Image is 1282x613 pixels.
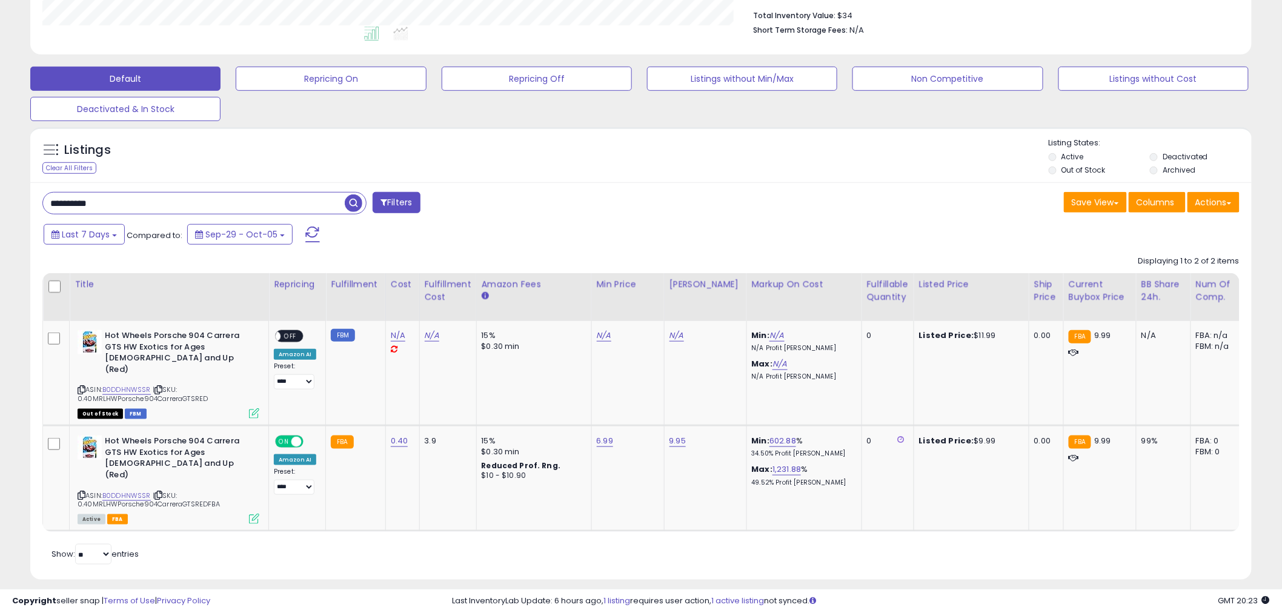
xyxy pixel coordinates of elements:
[1196,278,1240,303] div: Num of Comp.
[669,435,686,447] a: 9.95
[75,278,264,291] div: Title
[12,595,210,607] div: seller snap | |
[669,330,684,342] a: N/A
[1069,330,1091,343] small: FBA
[752,436,852,458] div: %
[236,67,426,91] button: Repricing On
[919,330,1020,341] div: $11.99
[867,330,905,341] div: 0
[604,595,631,606] a: 1 listing
[30,97,221,121] button: Deactivated & In Stock
[274,454,316,465] div: Amazon AI
[752,449,852,458] p: 34.50% Profit [PERSON_NAME]
[752,435,770,446] b: Min:
[127,230,182,241] span: Compared to:
[1138,256,1240,267] div: Displaying 1 to 2 of 2 items
[1218,595,1270,606] span: 2025-10-13 20:23 GMT
[769,330,784,342] a: N/A
[78,436,102,460] img: 516Wq7TeicL._SL40_.jpg
[1061,165,1106,175] label: Out of Stock
[482,330,582,341] div: 15%
[391,435,408,447] a: 0.40
[1034,278,1058,303] div: Ship Price
[30,67,221,91] button: Default
[753,10,835,21] b: Total Inventory Value:
[1064,192,1127,213] button: Save View
[1094,330,1111,341] span: 9.99
[482,291,489,302] small: Amazon Fees.
[107,514,128,525] span: FBA
[78,330,102,354] img: 516Wq7TeicL._SL40_.jpg
[753,7,1231,22] li: $34
[746,273,862,321] th: The percentage added to the cost of goods (COGS) that forms the calculator for Min & Max prices.
[482,436,582,446] div: 15%
[1196,436,1236,446] div: FBA: 0
[453,595,1270,607] div: Last InventoryLab Update: 6 hours ago, requires user action, not synced.
[78,385,208,403] span: | SKU: 0.40MRLHWPorsche904CarreraGTSRED
[1141,278,1186,303] div: BB Share 24h.
[772,463,801,475] a: 1,231.88
[78,491,220,509] span: | SKU: 0.40MRLHWPorsche904CarreraGTSREDFBA
[752,464,852,486] div: %
[276,437,291,447] span: ON
[102,385,151,395] a: B0DDHNWSSR
[104,595,155,606] a: Terms of Use
[919,436,1020,446] div: $9.99
[1187,192,1240,213] button: Actions
[597,330,611,342] a: N/A
[205,228,277,240] span: Sep-29 - Oct-05
[281,331,300,342] span: OFF
[597,278,659,291] div: Min Price
[1137,196,1175,208] span: Columns
[78,409,123,419] span: All listings that are currently out of stock and unavailable for purchase on Amazon
[752,278,857,291] div: Markup on Cost
[772,358,787,370] a: N/A
[331,436,353,449] small: FBA
[752,479,852,487] p: 49.52% Profit [PERSON_NAME]
[44,224,125,245] button: Last 7 Days
[391,330,405,342] a: N/A
[482,460,561,471] b: Reduced Prof. Rng.
[1129,192,1186,213] button: Columns
[482,341,582,352] div: $0.30 min
[1094,435,1111,446] span: 9.99
[752,344,852,353] p: N/A Profit [PERSON_NAME]
[12,595,56,606] strong: Copyright
[919,278,1024,291] div: Listed Price
[769,435,796,447] a: 602.88
[105,330,252,378] b: Hot Wheels Porsche 904 Carrera GTS HW Exotics for Ages [DEMOGRAPHIC_DATA] and Up (Red)
[752,330,770,341] b: Min:
[1141,330,1181,341] div: N/A
[752,358,773,369] b: Max:
[752,463,773,475] b: Max:
[1069,436,1091,449] small: FBA
[482,278,586,291] div: Amazon Fees
[274,349,316,360] div: Amazon AI
[597,435,614,447] a: 6.99
[482,471,582,481] div: $10 - $10.90
[1196,330,1236,341] div: FBA: n/a
[1141,436,1181,446] div: 99%
[78,436,259,523] div: ASIN:
[274,468,316,495] div: Preset:
[274,362,316,389] div: Preset:
[442,67,632,91] button: Repricing Off
[482,446,582,457] div: $0.30 min
[78,330,259,417] div: ASIN:
[849,24,864,36] span: N/A
[187,224,293,245] button: Sep-29 - Oct-05
[669,278,742,291] div: [PERSON_NAME]
[105,436,252,483] b: Hot Wheels Porsche 904 Carrera GTS HW Exotics for Ages [DEMOGRAPHIC_DATA] and Up (Red)
[919,330,974,341] b: Listed Price:
[1196,446,1236,457] div: FBM: 0
[425,436,467,446] div: 3.9
[274,278,320,291] div: Repricing
[852,67,1043,91] button: Non Competitive
[712,595,765,606] a: 1 active listing
[1163,165,1195,175] label: Archived
[373,192,420,213] button: Filters
[919,435,974,446] b: Listed Price:
[752,373,852,381] p: N/A Profit [PERSON_NAME]
[331,278,380,291] div: Fulfillment
[753,25,848,35] b: Short Term Storage Fees:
